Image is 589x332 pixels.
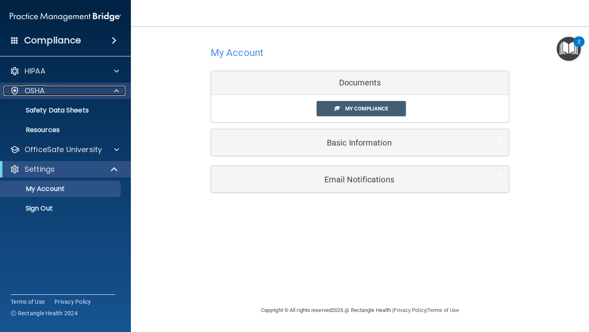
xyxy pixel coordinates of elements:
[10,164,119,174] a: Settings
[578,42,580,52] div: 2
[345,105,388,112] span: My Compliance
[10,9,121,25] img: PMB logo
[557,37,581,61] button: Open Resource Center, 2 new notifications
[24,35,81,46] h4: Compliance
[25,164,55,174] p: Settings
[217,170,503,188] a: Email Notifications
[25,86,45,96] p: OSHA
[217,175,478,184] h5: Email Notifications
[211,47,263,58] h4: My Account
[211,297,509,323] div: Copyright © All rights reserved 2025 @ Rectangle Health | |
[25,145,102,155] p: OfficeSafe University
[25,66,45,76] p: HIPAA
[5,204,117,213] p: Sign Out
[427,307,459,313] a: Terms of Use
[11,309,78,317] span: Ⓒ Rectangle Health 2024
[54,298,91,306] a: Privacy Policy
[217,138,478,147] h5: Basic Information
[11,298,45,306] a: Terms of Use
[5,126,117,134] p: Resources
[393,307,426,313] a: Privacy Policy
[5,185,117,193] p: My Account
[217,133,503,152] a: Basic Information
[5,106,117,114] p: Safety Data Sheets
[10,86,119,96] a: OSHA
[10,145,119,155] a: OfficeSafe University
[10,66,119,76] a: HIPAA
[211,71,509,95] div: Documents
